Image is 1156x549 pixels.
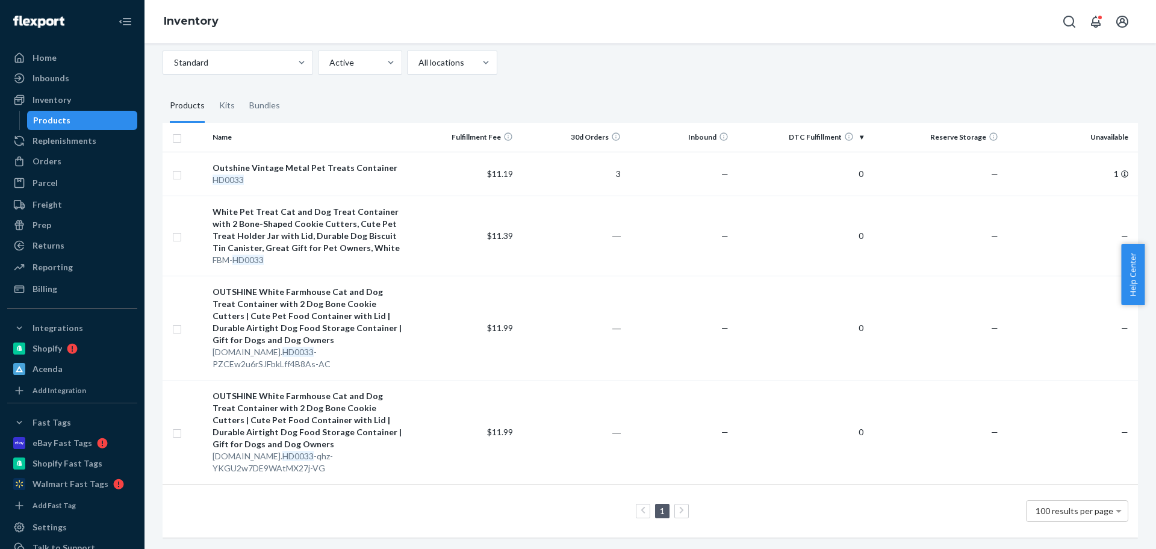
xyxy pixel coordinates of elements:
a: Returns [7,236,137,255]
div: Add Fast Tag [33,500,76,510]
th: Fulfillment Fee [410,123,518,152]
div: FBM- [213,254,405,266]
div: Kits [219,89,235,123]
span: $11.99 [487,323,513,333]
span: — [991,323,998,333]
th: Inbound [626,123,733,152]
div: eBay Fast Tags [33,437,92,449]
input: Standard [173,57,174,69]
div: Fast Tags [33,417,71,429]
td: 0 [733,380,868,484]
button: Fast Tags [7,413,137,432]
td: 0 [733,152,868,196]
em: HD0033 [232,255,264,265]
div: Billing [33,283,57,295]
th: Unavailable [1003,123,1138,152]
a: Reporting [7,258,137,277]
th: 30d Orders [518,123,626,152]
th: Name [208,123,410,152]
input: Active [328,57,329,69]
a: eBay Fast Tags [7,433,137,453]
div: [DOMAIN_NAME]. -PZCEw2u6rSJFbkLff4B8As-AC [213,346,405,370]
a: Walmart Fast Tags [7,474,137,494]
input: All locations [417,57,418,69]
button: Help Center [1121,244,1145,305]
img: Flexport logo [13,16,64,28]
div: Products [170,89,205,123]
td: 3 [518,152,626,196]
a: Add Integration [7,383,137,398]
div: Home [33,52,57,64]
td: 0 [733,276,868,380]
button: Integrations [7,318,137,338]
em: HD0033 [282,347,314,357]
a: Inventory [164,14,219,28]
td: ― [518,380,626,484]
span: $11.99 [487,427,513,437]
span: — [721,427,729,437]
div: OUTSHINE White Farmhouse Cat and Dog Treat Container with 2 Dog Bone Cookie Cutters | Cute Pet Fo... [213,286,405,346]
span: — [991,169,998,179]
div: OUTSHINE White Farmhouse Cat and Dog Treat Container with 2 Dog Bone Cookie Cutters | Cute Pet Fo... [213,390,405,450]
td: 0 [733,196,868,276]
div: Freight [33,199,62,211]
a: Parcel [7,173,137,193]
a: Products [27,111,138,130]
span: — [1121,323,1128,333]
a: Shopify Fast Tags [7,454,137,473]
span: — [721,323,729,333]
div: Outshine Vintage Metal Pet Treats Container [213,162,405,174]
div: Add Integration [33,385,86,395]
div: Inbounds [33,72,69,84]
td: 1 [1003,152,1138,196]
div: Orders [33,155,61,167]
a: Orders [7,152,137,171]
div: Acenda [33,363,63,375]
a: Billing [7,279,137,299]
div: Bundles [249,89,280,123]
div: Settings [33,521,67,533]
span: 100 results per page [1036,506,1113,516]
span: — [1121,231,1128,241]
button: Open notifications [1084,10,1108,34]
div: Integrations [33,322,83,334]
a: Replenishments [7,131,137,150]
button: Open Search Box [1057,10,1081,34]
span: $11.19 [487,169,513,179]
span: — [721,231,729,241]
div: Reporting [33,261,73,273]
th: Reserve Storage [868,123,1003,152]
div: Walmart Fast Tags [33,478,108,490]
a: Page 1 is your current page [657,506,667,516]
button: Open account menu [1110,10,1134,34]
div: [DOMAIN_NAME]. -qhz-YKGU2w7DE9WAtMX27j-VG [213,450,405,474]
a: Add Fast Tag [7,498,137,513]
div: Returns [33,240,64,252]
div: Replenishments [33,135,96,147]
a: Freight [7,195,137,214]
em: HD0033 [213,175,244,185]
span: $11.39 [487,231,513,241]
a: Settings [7,518,137,537]
div: Parcel [33,177,58,189]
a: Home [7,48,137,67]
div: Prep [33,219,51,231]
ol: breadcrumbs [154,4,228,39]
th: DTC Fulfillment [733,123,868,152]
td: ― [518,196,626,276]
div: Products [33,114,70,126]
a: Prep [7,216,137,235]
div: White Pet Treat Cat and Dog Treat Container with 2 Bone-Shaped Cookie Cutters, Cute Pet Treat Hol... [213,206,405,254]
span: — [1121,427,1128,437]
button: Close Navigation [113,10,137,34]
a: Inbounds [7,69,137,88]
span: — [991,231,998,241]
a: Acenda [7,359,137,379]
div: Shopify [33,343,62,355]
div: Inventory [33,94,71,106]
div: Shopify Fast Tags [33,457,102,470]
span: — [721,169,729,179]
td: ― [518,276,626,380]
a: Inventory [7,90,137,110]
